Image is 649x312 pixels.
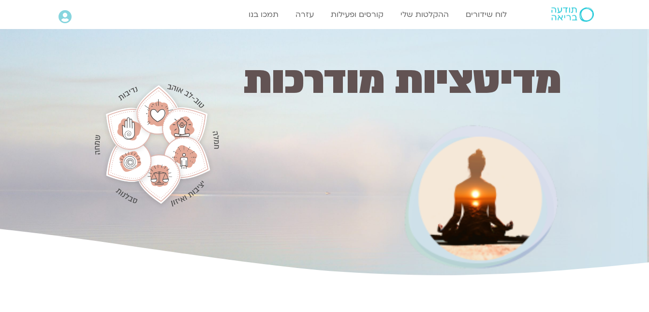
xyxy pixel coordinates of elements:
img: תודעה בריאה [551,7,594,22]
a: ההקלטות שלי [396,5,454,24]
h1: מדיטציות מודרכות [231,64,561,99]
a: לוח שידורים [461,5,512,24]
a: קורסים ופעילות [326,5,388,24]
a: תמכו בנו [244,5,283,24]
a: עזרה [291,5,319,24]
